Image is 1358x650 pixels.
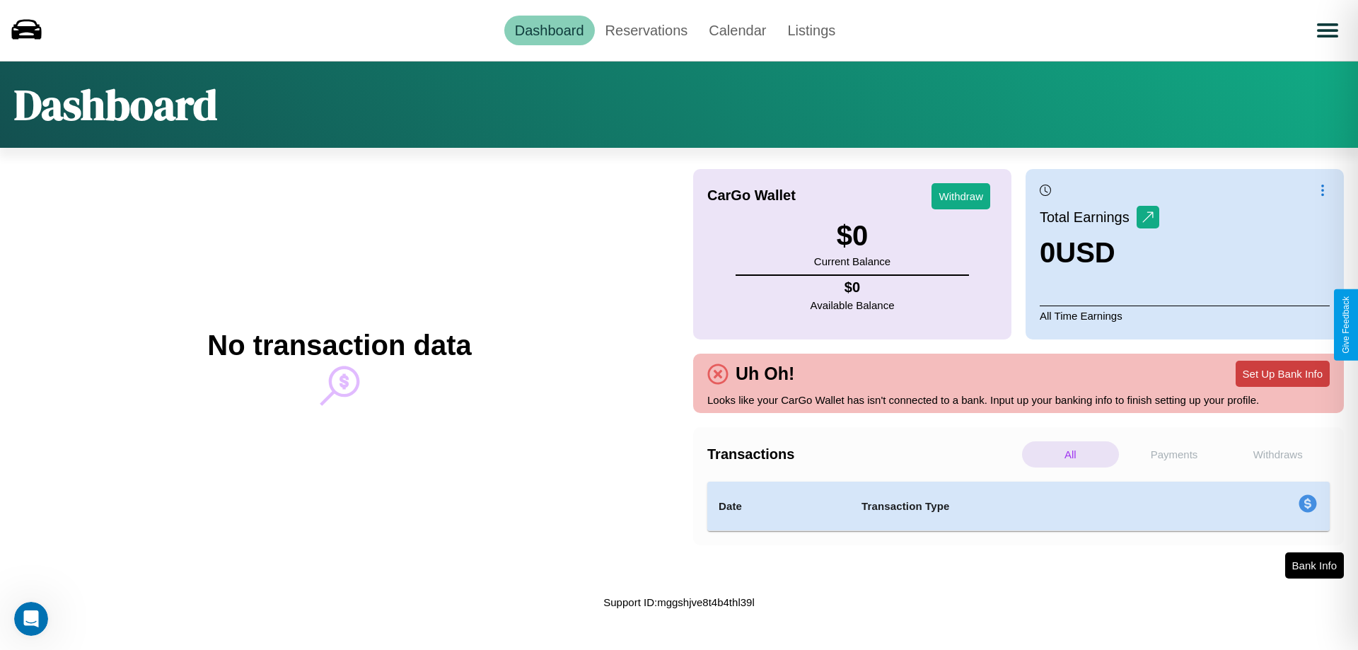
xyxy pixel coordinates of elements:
[707,482,1330,531] table: simple table
[698,16,777,45] a: Calendar
[1285,552,1344,579] button: Bank Info
[1022,441,1119,468] p: All
[1040,306,1330,325] p: All Time Earnings
[1040,237,1159,269] h3: 0 USD
[14,76,217,134] h1: Dashboard
[707,390,1330,410] p: Looks like your CarGo Wallet has isn't connected to a bank. Input up your banking info to finish ...
[729,364,801,384] h4: Uh Oh!
[603,593,754,612] p: Support ID: mggshjve8t4b4thl39l
[207,330,471,361] h2: No transaction data
[811,279,895,296] h4: $ 0
[1229,441,1326,468] p: Withdraws
[595,16,699,45] a: Reservations
[1341,296,1351,354] div: Give Feedback
[719,498,839,515] h4: Date
[1236,361,1330,387] button: Set Up Bank Info
[14,602,48,636] iframe: Intercom live chat
[504,16,595,45] a: Dashboard
[777,16,846,45] a: Listings
[811,296,895,315] p: Available Balance
[861,498,1183,515] h4: Transaction Type
[1126,441,1223,468] p: Payments
[814,220,890,252] h3: $ 0
[707,187,796,204] h4: CarGo Wallet
[1308,11,1347,50] button: Open menu
[707,446,1018,463] h4: Transactions
[814,252,890,271] p: Current Balance
[1040,204,1137,230] p: Total Earnings
[932,183,990,209] button: Withdraw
